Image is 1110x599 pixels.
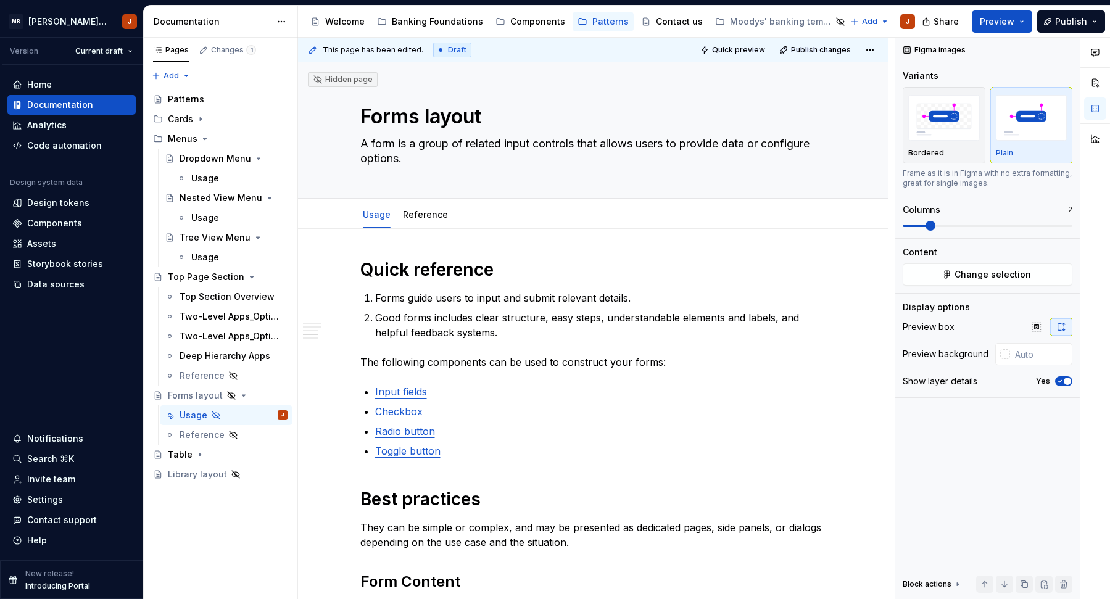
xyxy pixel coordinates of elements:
a: Deep Hierarchy Apps [160,346,292,366]
div: Usage [358,201,396,227]
span: Draft [448,45,466,55]
div: [PERSON_NAME] Banking Fusion Design System [28,15,107,28]
p: Introducing Portal [25,581,90,591]
div: Search ⌘K [27,453,74,465]
div: Dropdown Menu [180,152,251,165]
div: Contact support [27,514,97,526]
a: Usage [363,209,391,220]
p: Plain [996,148,1013,158]
div: Patterns [592,15,629,28]
div: Cards [168,113,193,125]
div: Data sources [27,278,85,291]
a: Usage [172,168,292,188]
div: J [128,17,131,27]
button: Quick preview [697,41,771,59]
a: Analytics [7,115,136,135]
a: Two-Level Apps_Option 2 [160,326,292,346]
a: Patterns [573,12,634,31]
a: UsageJ [160,405,292,425]
span: This page has been edited. [323,45,423,55]
a: Contact us [636,12,708,31]
span: Preview [980,15,1014,28]
div: Hidden page [313,75,373,85]
a: Components [7,213,136,233]
div: Preview background [903,348,988,360]
div: Design system data [10,178,83,188]
div: Top Section Overview [180,291,275,303]
div: Usage [191,251,219,263]
div: Changes [211,45,256,55]
div: Table [168,448,193,461]
a: Input fields [375,386,427,398]
div: Reference [398,201,453,227]
div: Library layout [168,468,227,481]
button: Help [7,531,136,550]
div: Block actions [903,579,951,589]
a: Tree View Menu [160,228,292,247]
a: Dropdown Menu [160,149,292,168]
div: Content [903,246,937,258]
a: Storybook stories [7,254,136,274]
span: Quick preview [712,45,765,55]
a: Toggle button [375,445,441,457]
button: MB[PERSON_NAME] Banking Fusion Design SystemJ [2,8,141,35]
div: MB [9,14,23,29]
p: Good forms includes clear structure, easy steps, understandable elements and labels, and helpful ... [375,310,827,340]
div: J [906,17,909,27]
div: Notifications [27,432,83,445]
a: Moodys' banking template [710,12,850,31]
span: 1 [246,45,256,55]
textarea: A form is a group of related input controls that allows users to provide data or configure options. [358,134,824,168]
a: Invite team [7,469,136,489]
a: Reference [160,366,292,386]
div: Home [27,78,52,91]
div: Page tree [148,89,292,484]
a: Top Section Overview [160,287,292,307]
span: Current draft [75,46,123,56]
div: Menus [168,133,197,145]
div: Pages [153,45,189,55]
a: Two-Level Apps_Option 1 [160,307,292,326]
div: Components [510,15,565,28]
div: Page tree [305,9,844,34]
a: Documentation [7,95,136,115]
p: Bordered [908,148,944,158]
a: Banking Foundations [372,12,488,31]
span: Publish [1055,15,1087,28]
p: 2 [1068,205,1072,215]
div: Analytics [27,119,67,131]
a: Reference [160,425,292,445]
button: Add [847,13,893,30]
button: Contact support [7,510,136,530]
div: Assets [27,238,56,250]
div: Cards [148,109,292,129]
div: J [281,409,284,421]
textarea: Forms layout [358,102,824,131]
button: placeholderBordered [903,87,985,163]
div: Welcome [325,15,365,28]
div: Block actions [903,576,963,593]
div: Menus [148,129,292,149]
label: Yes [1036,376,1050,386]
span: Publish changes [791,45,851,55]
div: Variants [903,70,938,82]
div: Deep Hierarchy Apps [180,350,270,362]
a: Assets [7,234,136,254]
a: Code automation [7,136,136,155]
button: Publish changes [776,41,856,59]
div: Settings [27,494,63,506]
div: Design tokens [27,197,89,209]
div: Reference [180,370,225,382]
div: Two-Level Apps_Option 1 [180,310,281,323]
div: Columns [903,204,940,216]
a: Data sources [7,275,136,294]
input: Auto [1010,343,1072,365]
a: Components [491,12,570,31]
button: Current draft [70,43,138,60]
a: Radio button [375,425,435,437]
button: Add [148,67,194,85]
a: Design tokens [7,193,136,213]
div: Two-Level Apps_Option 2 [180,330,281,342]
div: Preview box [903,321,955,333]
button: Notifications [7,429,136,448]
